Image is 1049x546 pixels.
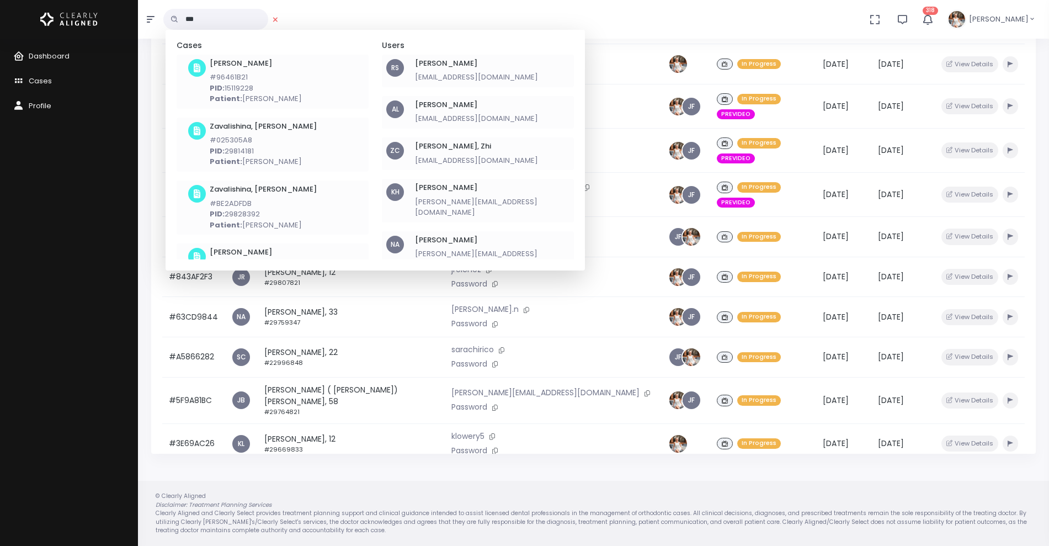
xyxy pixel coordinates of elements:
span: [DATE] [823,271,849,282]
span: [DATE] [823,59,849,70]
button: View Details [941,309,998,325]
p: [PERSON_NAME][EMAIL_ADDRESS][DOMAIN_NAME] [415,197,569,218]
span: In Progress [737,59,781,70]
b: PID: [210,146,225,156]
td: #921120B2 [162,217,225,257]
a: JF [683,391,700,409]
td: #06B89186 [162,129,225,173]
a: JF [683,98,700,115]
td: [PERSON_NAME] ( [PERSON_NAME]) [PERSON_NAME], 58 [258,377,445,423]
b: PID: [210,83,225,93]
span: In Progress [737,232,781,242]
div: NA [386,236,404,253]
div: ZC [386,142,404,160]
span: In Progress [737,438,781,449]
em: Disclaimer: Treatment Planning Services [156,501,271,509]
p: [PERSON_NAME][EMAIL_ADDRESS][DOMAIN_NAME] [451,387,655,399]
b: Patient: [210,220,242,230]
p: [PERSON_NAME][EMAIL_ADDRESS][DOMAIN_NAME] [415,248,569,270]
div: scrollable content [170,41,581,259]
span: [DATE] [878,59,904,70]
p: [PERSON_NAME] [210,220,317,231]
td: #5F9A81BC [162,377,225,423]
span: [DATE] [878,189,904,200]
h6: Zavalishina, [PERSON_NAME] [210,185,317,194]
span: In Progress [737,395,781,406]
p: #025305A8 [210,135,317,146]
p: sarachirico [451,344,655,356]
a: JF [683,308,700,326]
button: View Details [941,349,998,365]
a: JB [232,391,250,409]
td: #63CD9844 [162,297,225,337]
b: PID: [210,209,225,219]
h6: [PERSON_NAME] [415,183,569,192]
p: Password [451,445,655,457]
span: In Progress [737,352,781,363]
span: [DATE] [823,438,849,449]
div: KH [386,183,404,201]
td: [PERSON_NAME], 22 [258,337,445,378]
button: View Details [941,98,998,114]
span: Cases [29,76,52,86]
h6: [PERSON_NAME] [415,236,569,245]
p: [EMAIL_ADDRESS][DOMAIN_NAME] [415,72,538,83]
span: JF [683,268,700,286]
td: #A5866282 [162,337,225,378]
a: JF [683,142,700,160]
p: #BE2ADFDB [210,198,317,209]
p: [PERSON_NAME] [210,93,302,104]
p: #96461B21 [210,72,302,83]
td: #843AF2F3 [162,257,225,297]
span: In Progress [737,94,781,104]
a: JF [683,186,700,204]
span: [DATE] [823,231,849,242]
span: [DATE] [878,438,904,449]
span: [DATE] [878,145,904,156]
span: [PERSON_NAME] [969,14,1029,25]
h5: Cases [177,41,369,50]
span: SC [232,348,250,366]
a: KL [232,435,250,453]
a: JF [669,228,687,246]
p: klowery5 [451,431,655,443]
small: #29669833 [264,445,303,454]
span: In Progress [737,272,781,282]
span: PREVIDEO [717,109,755,120]
img: Logo Horizontal [40,8,98,31]
h6: [PERSON_NAME] [415,100,538,109]
td: [PERSON_NAME], 12 [258,423,445,464]
div: AL [386,100,404,118]
td: [PERSON_NAME], 33 [258,297,445,337]
p: Password [451,278,655,290]
h5: Users [382,41,574,50]
td: #0CF71BD9 [162,44,225,84]
p: [PERSON_NAME] [210,156,317,167]
button: View Details [941,269,998,285]
span: In Progress [737,182,781,193]
h6: [PERSON_NAME] [415,59,538,68]
div: © Clearly Aligned Clearly Aligned and Clearly Select provides treatment planning support and clin... [145,492,1042,535]
p: [PERSON_NAME].n [451,304,655,316]
button: View Details [941,393,998,409]
p: [EMAIL_ADDRESS][DOMAIN_NAME] [415,155,538,166]
td: #5A75B377 [162,173,225,217]
span: PREVIDEO [717,198,755,208]
p: 29814181 [210,146,317,157]
td: [PERSON_NAME], 12 [258,257,445,297]
b: Patient: [210,156,242,167]
button: View Details [941,187,998,203]
h6: Zavalishina, [PERSON_NAME] [210,122,317,131]
h6: [PERSON_NAME], Zhi [415,142,538,151]
td: #732DAEBD [162,84,225,129]
span: [DATE] [823,189,849,200]
small: #29807821 [264,278,300,287]
span: [DATE] [878,231,904,242]
span: [DATE] [878,351,904,362]
span: 318 [923,7,938,15]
